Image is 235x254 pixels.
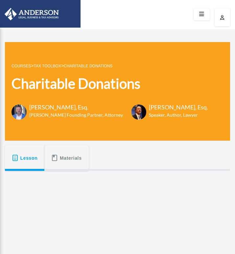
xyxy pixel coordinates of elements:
h1: Charitable Donations [12,74,208,93]
span: Lesson [20,152,38,164]
h3: [PERSON_NAME], Esq. [29,103,123,111]
p: > > [12,62,208,70]
h6: Speaker, Author, Lawyer [149,112,200,118]
span: Materials [60,152,82,164]
a: COURSES [12,64,31,68]
img: Scott-Estill-Headshot.png [131,104,146,120]
h3: [PERSON_NAME], Esq. [149,103,208,111]
a: Tax Toolbox [34,64,61,68]
a: Charitable Donations [64,64,112,68]
h6: [PERSON_NAME] Founding Partner, Attorney [29,112,123,118]
img: Toby-circle-head.png [12,104,27,120]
